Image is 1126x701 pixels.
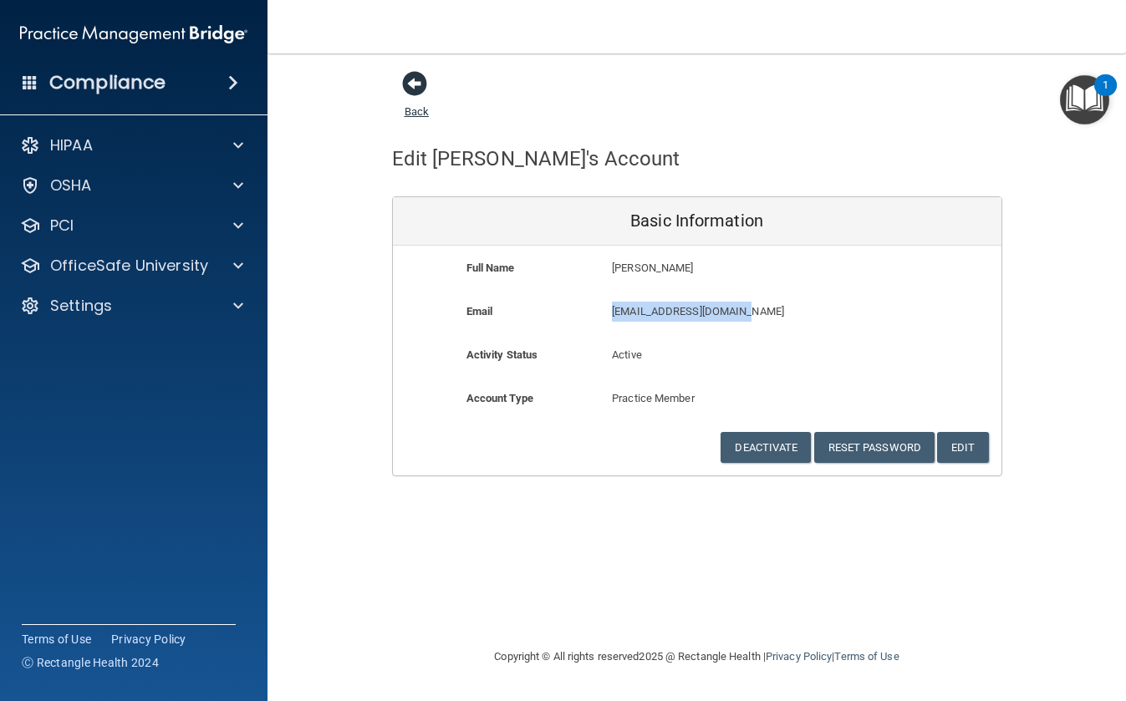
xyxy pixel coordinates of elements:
[1103,85,1108,107] div: 1
[22,631,91,648] a: Terms of Use
[466,392,533,404] b: Account Type
[466,262,515,274] b: Full Name
[937,432,988,463] button: Edit
[392,630,1002,683] div: Copyright © All rights reserved 2025 @ Rectangle Health | |
[834,650,899,663] a: Terms of Use
[612,345,782,365] p: Active
[22,654,159,671] span: Ⓒ Rectangle Health 2024
[766,650,832,663] a: Privacy Policy
[393,197,1001,246] div: Basic Information
[466,348,538,361] b: Activity Status
[612,258,879,278] p: [PERSON_NAME]
[20,175,243,196] a: OSHA
[50,256,208,276] p: OfficeSafe University
[111,631,186,648] a: Privacy Policy
[405,85,429,118] a: Back
[612,302,879,322] p: [EMAIL_ADDRESS][DOMAIN_NAME]
[20,256,243,276] a: OfficeSafe University
[466,305,493,317] b: Email
[20,18,247,51] img: PMB logo
[50,216,74,236] p: PCI
[1060,75,1109,124] button: Open Resource Center, 1 new notification
[20,216,243,236] a: PCI
[50,175,92,196] p: OSHA
[20,296,243,316] a: Settings
[392,148,680,170] h4: Edit [PERSON_NAME]'s Account
[50,296,112,316] p: Settings
[612,389,782,409] p: Practice Member
[20,135,243,155] a: HIPAA
[50,135,93,155] p: HIPAA
[721,432,811,463] button: Deactivate
[814,432,935,463] button: Reset Password
[49,71,166,94] h4: Compliance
